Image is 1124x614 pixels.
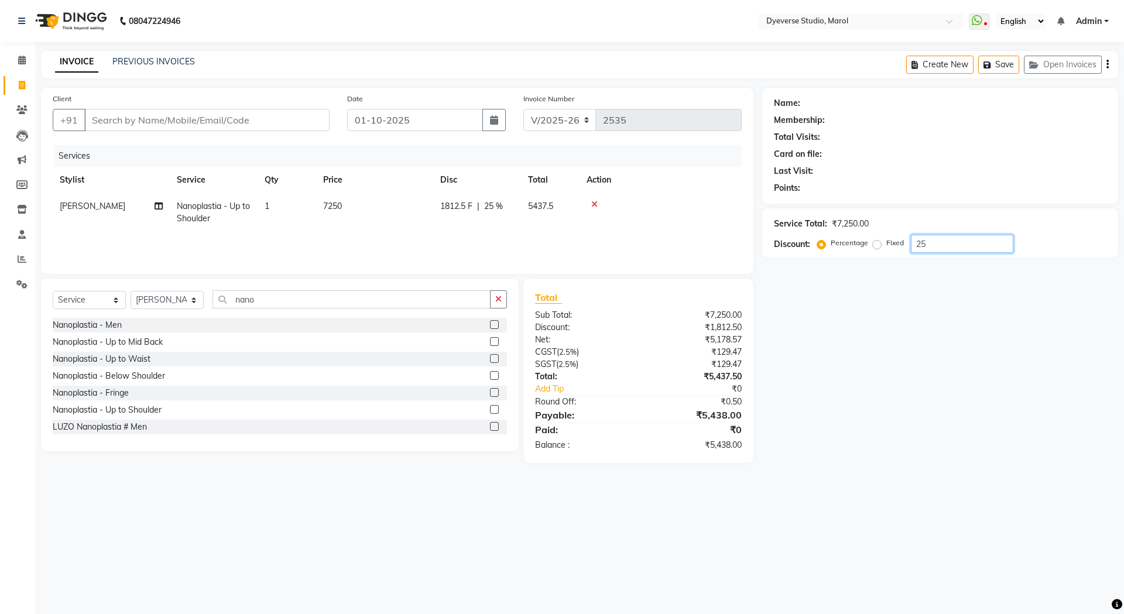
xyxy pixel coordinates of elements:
span: [PERSON_NAME] [60,201,125,211]
a: Add Tip [526,383,657,395]
span: 1812.5 F [440,200,472,212]
input: Search or Scan [213,290,491,308]
img: logo [30,5,110,37]
div: ₹129.47 [638,346,750,358]
div: ( ) [526,346,638,358]
div: ₹5,437.50 [638,371,750,383]
div: ₹5,438.00 [638,408,750,422]
div: Balance : [526,439,638,451]
div: Total Visits: [774,131,820,143]
th: Price [316,167,433,193]
div: Points: [774,182,800,194]
span: 2.5% [559,347,577,356]
th: Total [521,167,580,193]
label: Fixed [886,238,904,248]
th: Action [580,167,742,193]
div: ₹0 [638,423,750,437]
div: Sub Total: [526,309,638,321]
th: Service [170,167,258,193]
label: Percentage [831,238,868,248]
span: 2.5% [558,359,576,369]
div: Service Total: [774,218,827,230]
div: ₹0.50 [638,396,750,408]
a: PREVIOUS INVOICES [112,56,195,67]
div: Round Off: [526,396,638,408]
input: Search by Name/Mobile/Email/Code [84,109,330,131]
div: Discount: [774,238,810,251]
span: Total [535,291,562,304]
span: 1 [265,201,269,211]
b: 08047224946 [129,5,180,37]
div: ₹129.47 [638,358,750,371]
div: ₹0 [657,383,750,395]
div: Membership: [774,114,825,126]
div: Name: [774,97,800,109]
span: 7250 [323,201,342,211]
label: Invoice Number [523,94,574,104]
div: ₹5,438.00 [638,439,750,451]
div: Nanoplastia - Up to Shoulder [53,404,162,416]
button: Create New [906,56,974,74]
div: ₹1,812.50 [638,321,750,334]
div: Nanoplastia - Fringe [53,387,129,399]
div: LUZO Nanoplastia # Men [53,421,147,433]
button: +91 [53,109,85,131]
div: Services [54,145,751,167]
div: ₹7,250.00 [638,309,750,321]
div: ₹7,250.00 [832,218,869,230]
span: Nanoplastia - Up to Shoulder [177,201,250,224]
a: INVOICE [55,52,98,73]
div: Card on file: [774,148,822,160]
div: Nanoplastia - Up to Waist [53,353,150,365]
div: Nanoplastia - Below Shoulder [53,370,165,382]
div: Nanoplastia - Up to Mid Back [53,336,163,348]
button: Save [978,56,1019,74]
div: ( ) [526,358,638,371]
span: CGST [535,347,557,357]
span: 5437.5 [528,201,553,211]
span: Admin [1076,15,1102,28]
div: Last Visit: [774,165,813,177]
div: Net: [526,334,638,346]
div: Paid: [526,423,638,437]
div: ₹5,178.57 [638,334,750,346]
span: SGST [535,359,556,369]
th: Disc [433,167,521,193]
label: Client [53,94,71,104]
div: Nanoplastia - Men [53,319,122,331]
div: Total: [526,371,638,383]
th: Stylist [53,167,170,193]
span: 25 % [484,200,503,212]
div: Discount: [526,321,638,334]
th: Qty [258,167,316,193]
label: Date [347,94,363,104]
div: Payable: [526,408,638,422]
span: | [477,200,479,212]
button: Open Invoices [1024,56,1102,74]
